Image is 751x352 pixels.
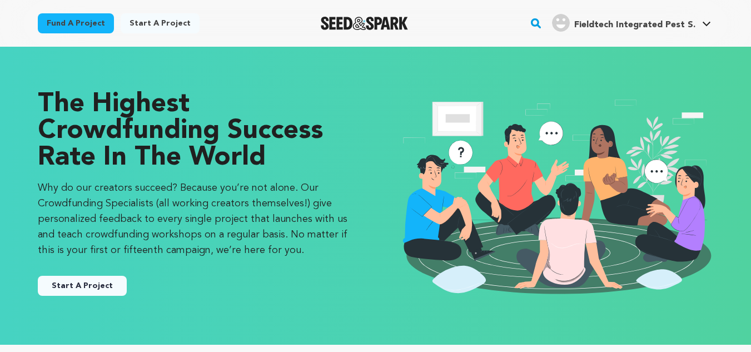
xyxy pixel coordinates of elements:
a: Seed&Spark Homepage [321,17,408,30]
p: The Highest Crowdfunding Success Rate in the World [38,91,354,171]
p: Why do our creators succeed? Because you’re not alone. Our Crowdfunding Specialists (all working ... [38,180,354,258]
a: Fund a project [38,13,114,33]
span: Fieldtech Integrated Pest S.'s Profile [550,12,713,35]
button: Start A Project [38,276,127,296]
div: Fieldtech Integrated Pest S.'s Profile [552,14,695,32]
a: Start a project [121,13,200,33]
a: Fieldtech Integrated Pest S.'s Profile [550,12,713,32]
span: Fieldtech Integrated Pest S. [574,21,695,29]
img: user.png [552,14,570,32]
img: seedandspark start project illustration image [398,91,714,300]
img: Seed&Spark Logo Dark Mode [321,17,408,30]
